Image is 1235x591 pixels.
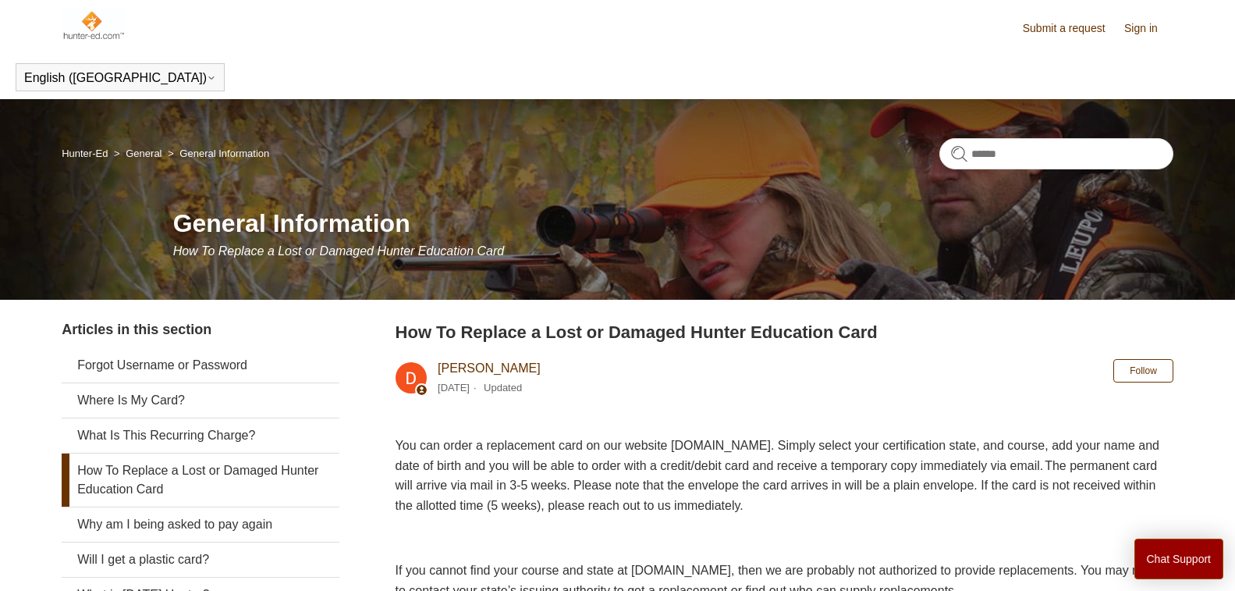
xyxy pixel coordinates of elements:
[1134,539,1224,579] button: Chat Support
[179,148,269,159] a: General Information
[1113,359,1173,383] button: Follow Article
[484,382,522,393] li: Updated
[62,454,339,507] a: How To Replace a Lost or Damaged Hunter Education Card
[62,507,339,542] a: Why am I being asked to pay again
[62,418,339,453] a: What Is This Recurring Charge?
[438,382,470,393] time: 03/04/2024, 09:49
[396,319,1173,345] h2: How To Replace a Lost or Damaged Hunter Education Card
[165,148,269,159] li: General Information
[1023,20,1121,37] a: Submit a request
[111,148,165,159] li: General
[396,439,1159,512] span: You can order a replacement card on our website [DOMAIN_NAME]. Simply select your certification s...
[62,543,339,577] a: Will I get a plastic card?
[438,361,541,375] a: [PERSON_NAME]
[62,322,211,337] span: Articles in this section
[1124,20,1173,37] a: Sign in
[939,138,1173,169] input: Search
[62,9,125,41] img: Hunter-Ed Help Center home page
[62,148,111,159] li: Hunter-Ed
[173,205,1173,242] h1: General Information
[62,348,339,383] a: Forgot Username or Password
[24,71,216,85] button: English ([GEOGRAPHIC_DATA])
[126,148,161,159] a: General
[62,148,108,159] a: Hunter-Ed
[173,244,505,258] span: How To Replace a Lost or Damaged Hunter Education Card
[62,383,339,418] a: Where Is My Card?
